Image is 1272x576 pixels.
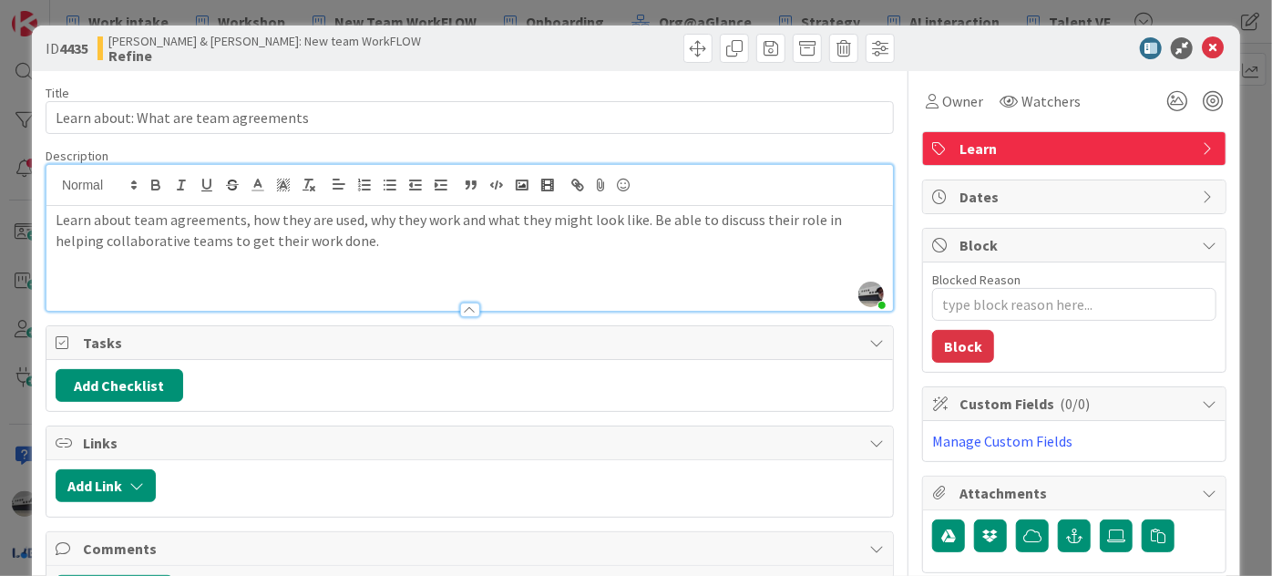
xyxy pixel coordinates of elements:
button: Block [932,330,994,363]
input: type card name here... [46,101,894,134]
span: Links [83,432,860,454]
button: Add Checklist [56,369,183,402]
span: ID [46,37,88,59]
span: Dates [959,186,1193,208]
span: Block [959,234,1193,256]
b: 4435 [59,39,88,57]
label: Blocked Reason [932,272,1021,288]
span: Custom Fields [959,393,1193,415]
span: Tasks [83,332,860,354]
span: Comments [83,538,860,560]
span: Watchers [1021,90,1081,112]
button: Add Link [56,469,156,502]
span: [PERSON_NAME] & [PERSON_NAME]: New team WorkFLOW [108,34,421,48]
p: Learn about team agreements, how they are used, why they work and what they might look like. Be a... [56,210,884,251]
b: Refine [108,48,421,63]
span: Learn [959,138,1193,159]
span: ( 0/0 ) [1060,395,1090,413]
span: Owner [942,90,983,112]
span: Attachments [959,482,1193,504]
img: jIClQ55mJEe4la83176FWmfCkxn1SgSj.jpg [858,282,884,307]
span: Description [46,148,108,164]
a: Manage Custom Fields [932,432,1072,450]
label: Title [46,85,69,101]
